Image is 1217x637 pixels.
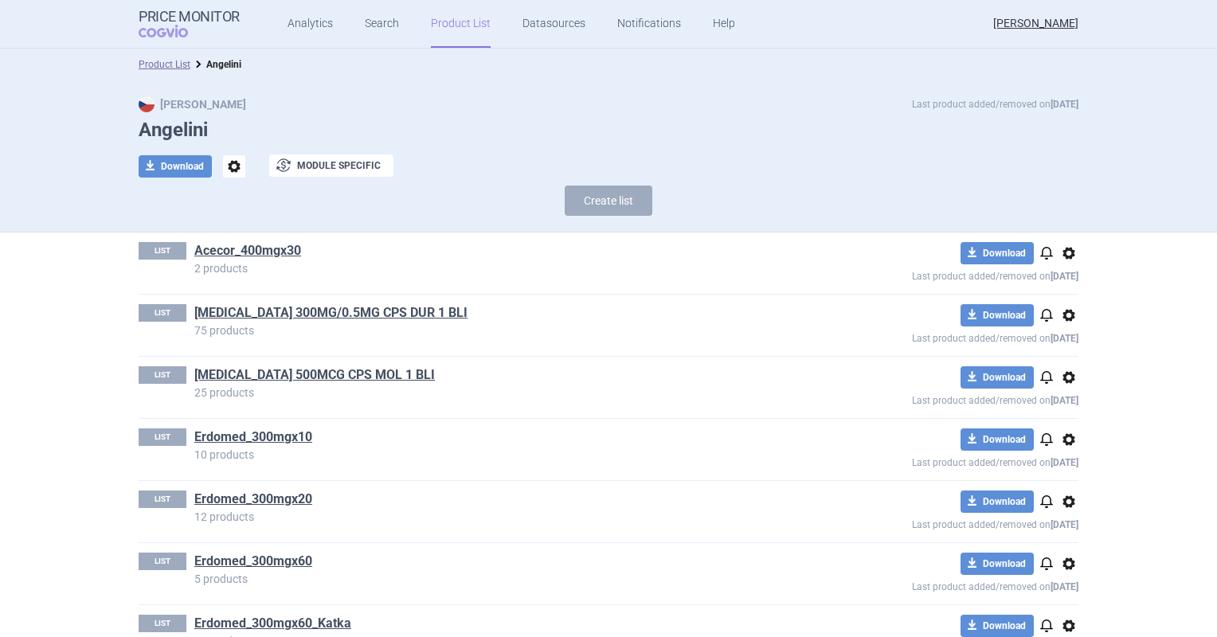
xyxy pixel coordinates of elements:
button: Download [961,615,1034,637]
a: Price MonitorCOGVIO [139,9,240,39]
p: Last product added/removed on [796,451,1078,471]
strong: [DATE] [1051,271,1078,282]
button: Create list [565,186,652,216]
h1: ALOXI 500MCG CPS MOL 1 BLI [194,366,796,387]
strong: [DATE] [1051,395,1078,406]
h1: Erdomed_300mgx20 [194,490,796,511]
h1: Erdomed_300mgx60 [194,553,796,573]
p: Last product added/removed on [796,326,1078,346]
strong: [DATE] [1051,99,1078,110]
a: Product List [139,59,190,70]
p: Last product added/removed on [796,513,1078,533]
h1: AKYNZEO 300MG/0.5MG CPS DUR 1 BLI [194,304,796,325]
strong: [DATE] [1051,581,1078,592]
a: Acecor_400mgx30 [194,242,301,260]
a: Erdomed_300mgx10 [194,428,312,446]
button: Download [961,428,1034,451]
span: COGVIO [139,25,210,37]
button: Download [139,155,212,178]
p: 25 products [194,387,796,398]
strong: [DATE] [1051,457,1078,468]
p: Last product added/removed on [796,264,1078,284]
button: Download [961,242,1034,264]
strong: [PERSON_NAME] [139,98,246,111]
li: Angelini [190,57,241,72]
p: 75 products [194,325,796,336]
a: [MEDICAL_DATA] 500MCG CPS MOL 1 BLI [194,366,435,384]
p: LIST [139,304,186,322]
p: Last product added/removed on [796,575,1078,595]
a: Erdomed_300mgx60_Katka [194,615,351,632]
a: Erdomed_300mgx20 [194,490,312,508]
p: LIST [139,490,186,508]
button: Download [961,366,1034,389]
p: LIST [139,615,186,632]
p: 10 products [194,449,796,460]
h1: Acecor_400mgx30 [194,242,796,263]
h1: Angelini [139,119,1078,142]
p: 5 products [194,573,796,584]
li: Product List [139,57,190,72]
strong: Angelini [206,59,241,70]
p: Last product added/removed on [912,96,1078,112]
strong: [DATE] [1051,333,1078,344]
p: LIST [139,366,186,384]
p: 2 products [194,263,796,274]
p: LIST [139,242,186,260]
a: Erdomed_300mgx60 [194,553,312,570]
p: LIST [139,553,186,570]
strong: [DATE] [1051,519,1078,530]
img: CZ [139,96,155,112]
button: Download [961,304,1034,326]
h1: Erdomed_300mgx10 [194,428,796,449]
h1: Erdomed_300mgx60_Katka [194,615,796,635]
button: Module specific [269,154,393,177]
p: Last product added/removed on [796,389,1078,408]
a: [MEDICAL_DATA] 300MG/0.5MG CPS DUR 1 BLI [194,304,468,322]
button: Download [961,553,1034,575]
p: 12 products [194,511,796,522]
button: Download [961,490,1034,513]
strong: Price Monitor [139,9,240,25]
p: LIST [139,428,186,446]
